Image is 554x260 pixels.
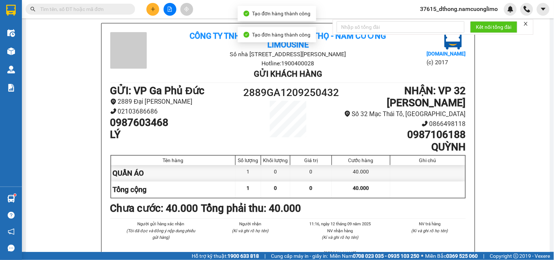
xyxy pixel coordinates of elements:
[30,7,35,12] span: search
[337,21,465,33] input: Nhập số tổng đài
[261,165,290,181] div: 0
[89,8,285,28] b: Công ty TNHH Trọng Hiếu Phú Thọ - Nam Cường Limousine
[292,157,330,163] div: Giá trị
[470,21,517,33] button: Kết nối tổng đài
[271,252,328,260] span: Cung cấp máy in - giấy in:
[110,85,205,97] b: GỬI : VP Ga Phủ Đức
[7,84,15,92] img: solution-icon
[113,157,234,163] div: Tên hàng
[8,228,15,235] span: notification
[192,252,259,260] span: Hỗ trợ kỹ thuật:
[228,253,259,259] strong: 1900 633 818
[126,228,195,240] i: (Tôi đã đọc và đồng ý nộp dung phiếu gửi hàng)
[332,119,466,129] li: 0866498118
[513,253,519,259] span: copyright
[310,185,313,191] span: 0
[304,221,377,227] li: 11:16, ngày 12 tháng 09 năm 2025
[68,40,305,49] li: Hotline: 1900400028
[332,165,390,181] div: 40.000
[422,121,428,127] span: phone
[394,221,466,227] li: NV trả hàng
[169,50,406,59] li: Số nhà [STREET_ADDRESS][PERSON_NAME]
[330,252,420,260] span: Miền Nam
[150,7,156,12] span: plus
[110,202,198,214] b: Chưa cước : 40.000
[304,227,377,234] li: NV nhận hàng
[244,11,249,16] span: check-circle
[184,7,189,12] span: aim
[146,3,159,16] button: plus
[180,3,193,16] button: aim
[274,185,277,191] span: 0
[167,7,172,12] span: file-add
[264,252,265,260] span: |
[523,21,528,26] span: close
[110,107,244,116] li: 02103686686
[427,58,466,67] li: (c) 2017
[332,109,466,119] li: Số 32 Mạc Thái Tổ, [GEOGRAPHIC_DATA]
[40,5,126,13] input: Tìm tên, số ĐT hoặc mã đơn
[8,212,15,219] span: question-circle
[244,85,333,101] h1: 2889GA1209250432
[111,165,236,181] div: QUẦN ÁO
[353,185,369,191] span: 40.000
[237,157,259,163] div: Số lượng
[125,221,197,227] li: Người gửi hàng xác nhận
[236,165,261,181] div: 1
[252,32,311,38] span: Tạo đơn hàng thành công
[540,6,547,12] span: caret-down
[334,157,388,163] div: Cước hàng
[113,185,147,194] span: Tổng cộng
[110,116,244,129] h1: 0987603468
[164,3,176,16] button: file-add
[537,3,550,16] button: caret-down
[110,99,116,105] span: environment
[254,69,322,79] b: Gửi khách hàng
[507,6,514,12] img: icon-new-feature
[304,250,377,256] li: [PERSON_NAME]
[427,51,466,57] b: [DOMAIN_NAME]
[447,253,478,259] strong: 0369 525 060
[263,157,288,163] div: Khối lượng
[247,185,250,191] span: 1
[8,245,15,252] span: message
[252,11,311,16] span: Tạo đơn hàng thành công
[421,255,424,257] span: ⚪️
[392,157,463,163] div: Ghi chú
[190,31,386,49] b: Công ty TNHH Trọng Hiếu Phú Thọ - Nam Cường Limousine
[68,31,305,40] li: Số nhà [STREET_ADDRESS][PERSON_NAME]
[110,108,116,114] span: phone
[169,59,406,68] li: Hotline: 1900400028
[344,111,351,117] span: environment
[412,228,448,233] i: (Kí và ghi rõ họ tên)
[414,4,504,14] span: 37615_dthong.namcuonglimo
[214,221,287,227] li: Người nhận
[484,252,485,260] span: |
[7,47,15,55] img: warehouse-icon
[14,194,16,196] sup: 1
[387,85,466,109] b: NHẬN : VP 32 [PERSON_NAME]
[332,141,466,153] h1: QUỲNH
[6,5,16,16] img: logo-vxr
[322,235,358,240] i: (Kí và ghi rõ họ tên)
[7,195,15,203] img: warehouse-icon
[232,228,269,233] i: (Kí và ghi rõ họ tên)
[290,165,332,181] div: 0
[524,6,530,12] img: phone-icon
[353,253,420,259] strong: 0708 023 035 - 0935 103 250
[7,66,15,73] img: warehouse-icon
[7,29,15,37] img: warehouse-icon
[332,129,466,141] h1: 0987106188
[244,32,249,38] span: check-circle
[201,202,301,214] b: Tổng phải thu: 40.000
[425,252,478,260] span: Miền Bắc
[110,129,244,141] h1: LÝ
[110,97,244,107] li: 2889 Đại [PERSON_NAME]
[444,32,462,50] img: logo.jpg
[476,23,512,31] span: Kết nối tổng đài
